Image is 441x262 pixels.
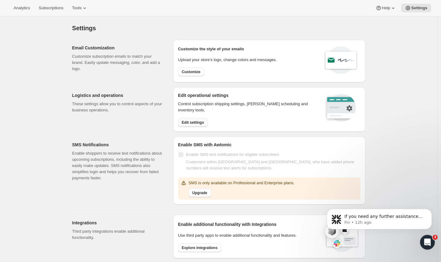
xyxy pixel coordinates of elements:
[178,92,316,98] h2: Edit operational settings
[72,6,81,10] span: Tools
[10,4,34,12] button: Analytics
[27,24,106,29] p: Message from Fin, sent 12h ago
[433,235,438,240] span: 3
[14,6,30,10] span: Analytics
[182,120,204,125] span: Edit settings
[72,45,163,51] h2: Email Customization
[318,196,441,245] iframe: Intercom notifications message
[189,189,211,197] button: Upgrade
[72,53,163,72] p: Customize subscription emails to match your brand. Easily update messaging, color, and add a logo.
[401,4,431,12] button: Settings
[72,101,163,113] p: These settings allow you to control aspects of your business operations.
[411,6,427,10] span: Settings
[178,101,316,113] p: Control subscription shipping settings, [PERSON_NAME] scheduling and inventory tools.
[178,142,360,148] h2: Enable SMS with Awtomic
[186,160,354,170] span: Customers within [GEOGRAPHIC_DATA] and [GEOGRAPHIC_DATA], who have added phone numbers will recei...
[372,4,400,12] button: Help
[72,228,163,241] p: Third party integrations enable additional functionality.
[72,25,96,31] span: Settings
[178,57,277,63] p: Upload your store’s logo, change colors and messages.
[72,150,163,181] p: Enable shoppers to receive text notifications about upcoming subscriptions, including the ability...
[72,220,163,226] h2: Integrations
[178,221,319,227] h2: Enable additional functionality with Integrations
[68,4,91,12] button: Tools
[189,180,294,186] p: SMS is only available on Professional and Enterprise plans.
[72,92,163,98] h2: Logistics and operations
[182,69,201,74] span: Customize
[178,68,204,76] button: Customize
[178,46,244,52] p: Customize the style of your emails
[178,118,208,127] button: Edit settings
[39,6,63,10] span: Subscriptions
[182,245,218,250] span: Explore integrations
[420,235,435,250] iframe: Intercom live chat
[178,243,221,252] button: Explore integrations
[27,18,106,60] span: If you need any further assistance with displaying the compare_at price after discounts, I’m here...
[382,6,390,10] span: Help
[35,4,67,12] button: Subscriptions
[186,152,279,157] span: Enable SMS text notifications for eligible subscribers
[72,142,163,148] h2: SMS Notifications
[178,232,319,239] p: Use third party apps to enable additional functionality and features.
[192,190,207,195] span: Upgrade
